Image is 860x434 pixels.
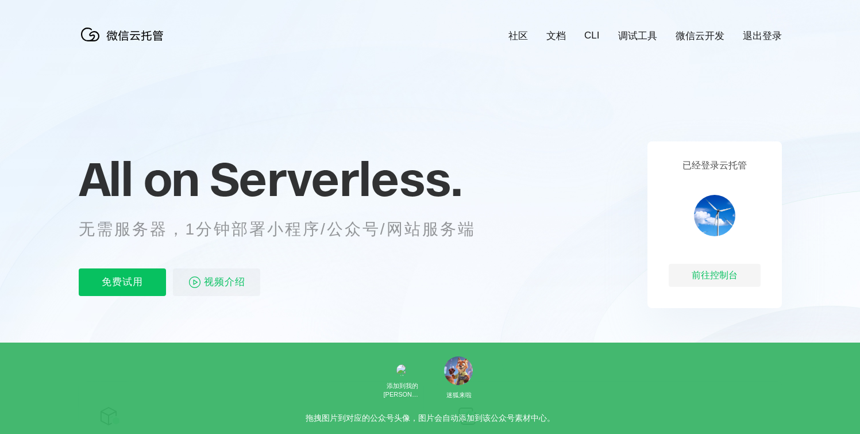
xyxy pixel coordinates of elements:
span: 视频介绍 [204,268,245,296]
img: video_play.svg [188,275,202,289]
p: 已经登录云托管 [682,160,747,172]
a: 调试工具 [618,29,657,43]
a: 退出登录 [743,29,782,43]
a: 社区 [508,29,528,43]
span: All on [79,150,199,208]
a: 微信云开发 [676,29,724,43]
a: 文档 [546,29,566,43]
span: Serverless. [210,150,462,208]
a: 微信云托管 [79,38,171,48]
div: 前往控制台 [669,264,761,287]
a: CLI [584,30,599,41]
p: 无需服务器，1分钟部署小程序/公众号/网站服务端 [79,218,497,241]
img: 微信云托管 [79,23,171,46]
p: 免费试用 [79,268,166,296]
